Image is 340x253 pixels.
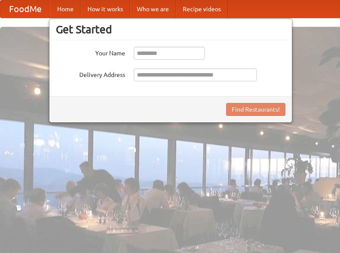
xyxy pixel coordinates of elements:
[0,0,50,18] a: FoodMe
[176,0,228,18] a: Recipe videos
[56,23,285,36] h3: Get Started
[56,47,125,58] label: Your Name
[81,0,130,18] a: How it works
[56,68,125,79] label: Delivery Address
[226,103,285,116] button: Find Restaurants!
[50,0,81,18] a: Home
[130,0,176,18] a: Who we are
